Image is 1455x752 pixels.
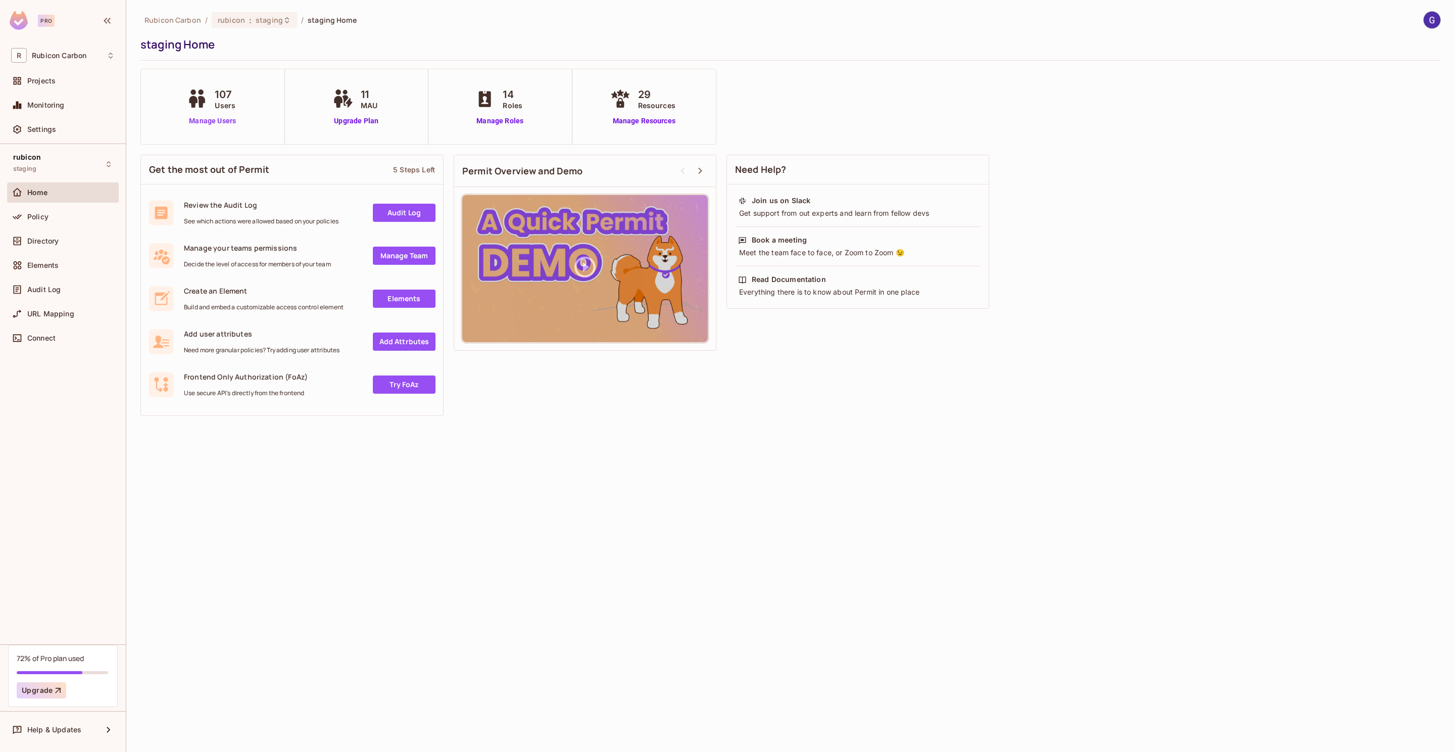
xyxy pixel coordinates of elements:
[361,87,377,102] span: 11
[330,116,382,126] a: Upgrade Plan
[462,165,583,177] span: Permit Overview and Demo
[184,286,344,296] span: Create an Element
[373,247,435,265] a: Manage Team
[373,333,435,351] a: Add Attrbutes
[27,237,59,245] span: Directory
[184,329,339,339] span: Add user attributes
[11,48,27,63] span: R
[27,189,48,197] span: Home
[301,15,304,25] li: /
[215,87,235,102] span: 107
[17,653,84,663] div: 72% of Pro plan used
[638,87,675,102] span: 29
[140,37,1436,52] div: staging Home
[638,100,675,111] span: Resources
[27,213,48,221] span: Policy
[503,87,522,102] span: 14
[215,100,235,111] span: Users
[184,372,308,382] span: Frontend Only Authorization (FoAz)
[308,15,357,25] span: staging Home
[38,15,55,27] div: Pro
[184,260,331,268] span: Decide the level of access for members of your team
[608,116,681,126] a: Manage Resources
[184,303,344,311] span: Build and embed a customizable access control element
[393,165,435,174] div: 5 Steps Left
[27,726,81,734] span: Help & Updates
[149,163,269,176] span: Get the most out of Permit
[144,15,201,25] span: the active workspace
[184,243,331,253] span: Manage your teams permissions
[735,163,787,176] span: Need Help?
[27,261,59,269] span: Elements
[13,153,41,161] span: rubicon
[32,52,86,60] span: Workspace: Rubicon Carbon
[27,101,65,109] span: Monitoring
[373,290,435,308] a: Elements
[27,125,56,133] span: Settings
[184,389,308,397] span: Use secure API's directly from the frontend
[184,200,338,210] span: Review the Audit Log
[1424,12,1440,28] img: Guy Hirshenzon
[205,15,208,25] li: /
[472,116,527,126] a: Manage Roles
[752,196,810,206] div: Join us on Slack
[27,77,56,85] span: Projects
[218,15,245,25] span: rubicon
[256,15,283,25] span: staging
[27,286,61,294] span: Audit Log
[752,274,826,285] div: Read Documentation
[738,208,978,218] div: Get support from out experts and learn from fellow devs
[752,235,807,245] div: Book a meeting
[17,682,66,698] button: Upgrade
[13,165,36,173] span: staging
[738,248,978,258] div: Meet the team face to face, or Zoom to Zoom 😉
[184,217,338,225] span: See which actions were allowed based on your policies
[27,310,74,318] span: URL Mapping
[503,100,522,111] span: Roles
[361,100,377,111] span: MAU
[184,116,240,126] a: Manage Users
[27,334,56,342] span: Connect
[10,11,28,30] img: SReyMgAAAABJRU5ErkJggg==
[249,16,252,24] span: :
[738,287,978,297] div: Everything there is to know about Permit in one place
[184,346,339,354] span: Need more granular policies? Try adding user attributes
[373,375,435,394] a: Try FoAz
[373,204,435,222] a: Audit Log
